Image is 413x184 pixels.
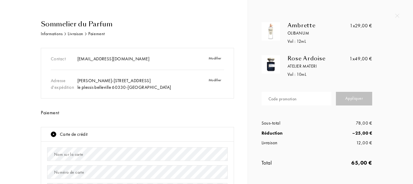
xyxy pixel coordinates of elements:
div: Réduction [262,130,317,137]
span: 1x [350,22,355,29]
img: 37HW67EFXT.png [263,24,278,39]
div: Contact [51,52,77,66]
div: 12,00 € [317,139,372,146]
div: Atelier Materi [288,63,354,69]
img: quit_onboard.svg [395,14,399,18]
div: Carte de crédit [60,131,88,138]
div: Appliquer [336,92,372,105]
div: Sous-total [262,120,317,127]
div: [PERSON_NAME] - [STREET_ADDRESS] le plessis belleville 60330 - [GEOGRAPHIC_DATA] [77,77,201,91]
img: SQUIANSGHG.png [263,57,278,72]
div: 29,00 € [350,22,372,29]
div: Code promotion [268,96,297,102]
div: Adresse d'expédition [51,74,77,95]
img: arr_black.svg [64,32,66,35]
div: Livraison [68,31,83,37]
div: Modifier [201,74,228,95]
div: Sommelier du Parfum [41,19,234,29]
div: Livraison [262,139,317,146]
div: Olibanum [288,30,354,36]
div: Nom sur la carte [54,151,83,158]
div: 78,00 € [317,120,372,127]
div: Paiement [41,109,234,116]
div: Modifier [201,52,228,66]
div: Ambrette [288,22,354,29]
span: 1x [350,55,355,62]
div: Rose Ardoise [288,55,354,62]
div: – 25,00 € [317,130,372,137]
div: Informations [41,31,63,37]
div: 65,00 € [317,159,372,167]
div: Numéro de carte [54,169,84,176]
div: Total [262,159,317,167]
div: [EMAIL_ADDRESS][DOMAIN_NAME] [77,55,201,62]
div: Vol : 10 mL [288,71,354,78]
img: arr_black.svg [85,32,87,35]
div: 49,00 € [350,55,372,62]
div: Paiement [88,31,105,37]
div: Vol : 12 mL [288,38,354,45]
